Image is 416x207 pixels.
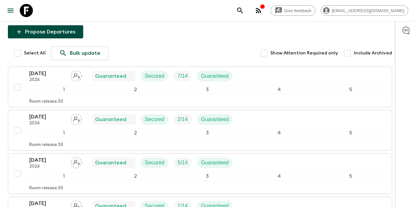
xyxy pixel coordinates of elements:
[328,8,408,13] span: [EMAIL_ADDRESS][DOMAIN_NAME]
[174,71,192,81] div: Trip Fill
[244,129,313,137] div: 4
[71,159,82,164] span: Assign pack leader
[281,8,315,13] span: Give feedback
[29,121,65,126] p: 2026
[8,153,392,194] button: [DATE]2026Assign pack leaderGuaranteedSecuredTrip FillGuaranteed12345Room release:30
[101,129,170,137] div: 2
[244,172,313,180] div: 4
[29,164,65,169] p: 2026
[71,72,82,78] span: Assign pack leader
[95,159,126,167] p: Guaranteed
[95,115,126,123] p: Guaranteed
[141,157,168,168] div: Secured
[29,99,63,104] p: Room release: 30
[141,114,168,125] div: Secured
[145,115,164,123] p: Secured
[29,186,63,191] p: Room release: 30
[321,5,408,16] div: [EMAIL_ADDRESS][DOMAIN_NAME]
[174,114,192,125] div: Trip Fill
[178,115,188,123] p: 2 / 14
[51,46,109,60] a: Bulk update
[29,156,65,164] p: [DATE]
[8,25,83,38] button: Propose Departures
[201,159,229,167] p: Guaranteed
[8,110,392,151] button: [DATE]2026Assign pack leaderGuaranteedSecuredTrip FillGuaranteed12345Room release:30
[95,72,126,80] p: Guaranteed
[101,172,170,180] div: 2
[24,50,46,56] span: Select All
[233,4,247,17] button: search adventures
[70,49,100,57] p: Bulk update
[316,172,385,180] div: 5
[354,50,392,56] span: Include Archived
[29,142,63,148] p: Room release: 30
[8,67,392,107] button: [DATE]2026Assign pack leaderGuaranteedSecuredTrip FillGuaranteed12345Room release:30
[4,4,17,17] button: menu
[316,129,385,137] div: 5
[145,72,164,80] p: Secured
[173,129,242,137] div: 3
[29,172,98,180] div: 1
[101,85,170,94] div: 2
[141,71,168,81] div: Secured
[178,72,188,80] p: 7 / 14
[173,85,242,94] div: 3
[145,159,164,167] p: Secured
[201,72,229,80] p: Guaranteed
[71,116,82,121] span: Assign pack leader
[201,115,229,123] p: Guaranteed
[270,50,338,56] span: Show Attention Required only
[29,85,98,94] div: 1
[173,172,242,180] div: 3
[29,77,65,83] p: 2026
[244,85,313,94] div: 4
[270,5,315,16] a: Give feedback
[174,157,192,168] div: Trip Fill
[178,159,188,167] p: 5 / 14
[29,70,65,77] p: [DATE]
[29,113,65,121] p: [DATE]
[29,129,98,137] div: 1
[316,85,385,94] div: 5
